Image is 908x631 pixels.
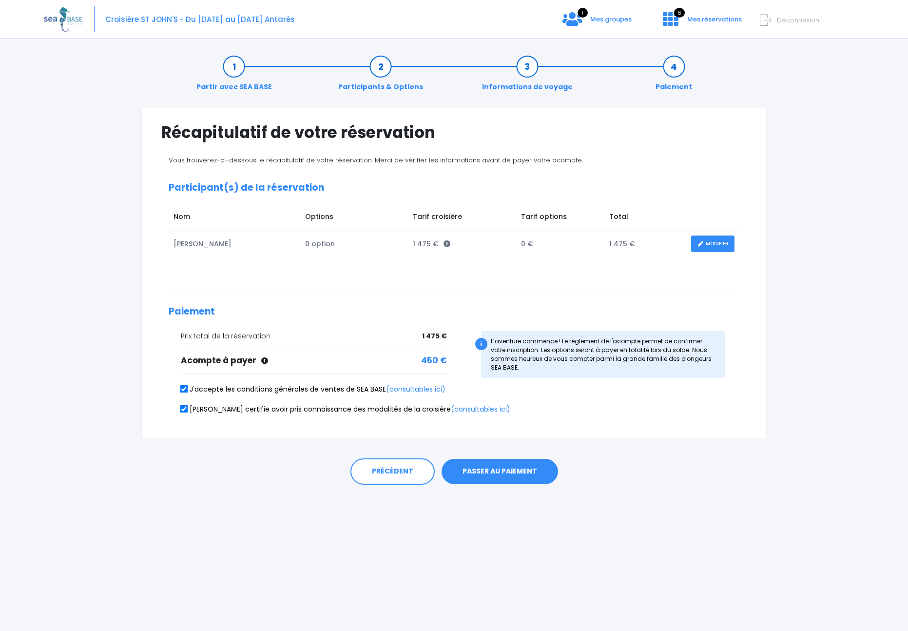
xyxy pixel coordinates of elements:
[181,355,447,367] div: Acompte à payer
[105,14,295,24] span: Croisière ST JOHN'S - Du [DATE] au [DATE] Antarès
[674,8,685,18] span: 6
[477,61,578,92] a: Informations de voyage
[181,404,510,414] label: [PERSON_NAME] certifie avoir pris connaissance des modalités de la croisière
[687,15,742,24] span: Mes réservations
[516,207,604,230] td: Tarif options
[180,385,188,393] input: J'accepte les conditions générales de ventes de SEA BASE(consultables ici)
[590,15,632,24] span: Mes groupes
[481,331,725,378] div: L’aventure commence ! Le règlement de l'acompte permet de confirmer votre inscription. Les option...
[408,207,516,230] td: Tarif croisière
[422,331,447,341] span: 1 475 €
[169,231,300,257] td: [PERSON_NAME]
[475,338,487,350] div: i
[161,123,747,142] h1: Récapitulatif de votre réservation
[181,384,445,394] label: J'accepte les conditions générales de ventes de SEA BASE
[555,18,639,27] a: 1 Mes groupes
[604,231,686,257] td: 1 475 €
[421,355,447,367] span: 450 €
[169,182,739,194] h2: Participant(s) de la réservation
[333,61,428,92] a: Participants & Options
[181,331,447,341] div: Prix total de la réservation
[300,207,408,230] td: Options
[604,207,686,230] td: Total
[691,236,734,253] a: MODIFIER
[516,231,604,257] td: 0 €
[651,61,697,92] a: Paiement
[655,18,748,27] a: 6 Mes réservations
[305,239,335,249] span: 0 option
[192,61,277,92] a: Partir avec SEA BASE
[408,231,516,257] td: 1 475 €
[169,207,300,230] td: Nom
[350,458,435,485] a: PRÉCÉDENT
[442,459,558,484] button: PASSER AU PAIEMENT
[180,405,188,413] input: [PERSON_NAME] certifie avoir pris connaissance des modalités de la croisière(consultables ici)
[169,156,583,165] span: Vous trouverez-ci-dessous le récapitulatif de votre réservation. Merci de vérifier les informatio...
[451,404,510,414] a: (consultables ici)
[777,16,819,25] span: Déconnexion
[169,306,739,317] h2: Paiement
[386,384,445,394] a: (consultables ici)
[578,8,588,18] span: 1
